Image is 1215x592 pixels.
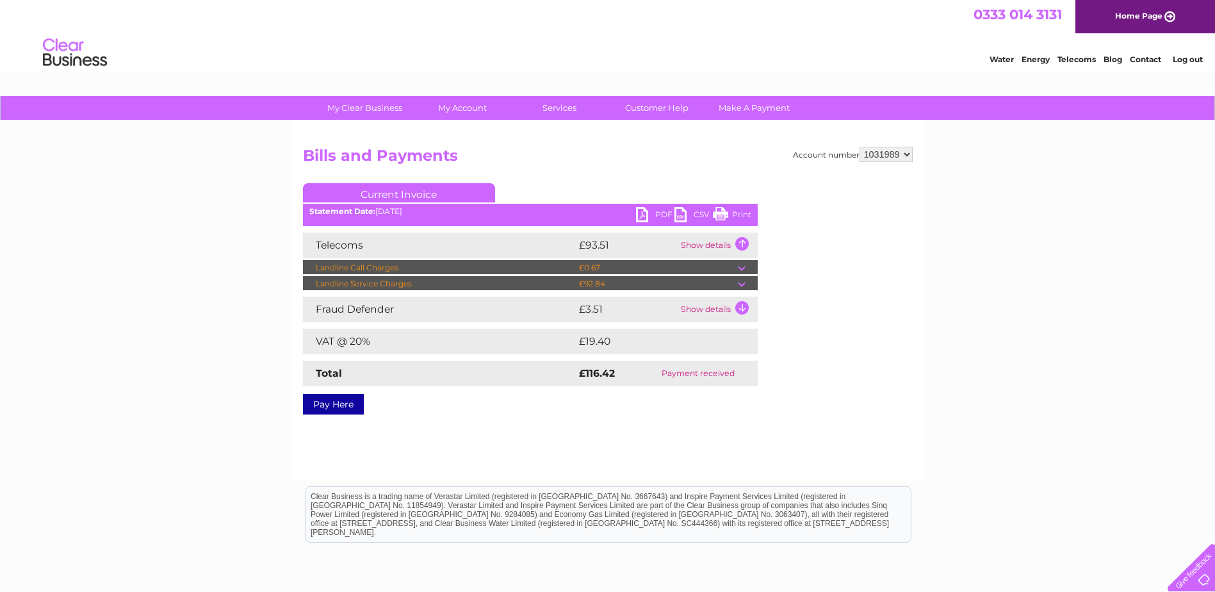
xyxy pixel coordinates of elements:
[303,329,576,354] td: VAT @ 20%
[604,96,710,120] a: Customer Help
[579,367,615,379] strong: £116.42
[303,183,495,202] a: Current Invoice
[42,33,108,72] img: logo.png
[974,6,1062,22] a: 0333 014 3131
[309,206,375,216] b: Statement Date:
[312,96,418,120] a: My Clear Business
[674,207,713,226] a: CSV
[303,297,576,322] td: Fraud Defender
[576,297,678,322] td: £3.51
[303,233,576,258] td: Telecoms
[1104,54,1122,64] a: Blog
[303,394,364,415] a: Pay Here
[678,297,758,322] td: Show details
[678,233,758,258] td: Show details
[409,96,515,120] a: My Account
[639,361,757,386] td: Payment received
[1173,54,1203,64] a: Log out
[303,260,576,275] td: Landline Call Charges
[636,207,674,226] a: PDF
[576,276,738,292] td: £92.84
[793,147,913,162] div: Account number
[303,276,576,292] td: Landline Service Charges
[1057,54,1096,64] a: Telecoms
[576,260,738,275] td: £0.67
[576,233,678,258] td: £93.51
[303,147,913,171] h2: Bills and Payments
[713,207,751,226] a: Print
[507,96,612,120] a: Services
[303,207,758,216] div: [DATE]
[701,96,807,120] a: Make A Payment
[1130,54,1161,64] a: Contact
[990,54,1014,64] a: Water
[1022,54,1050,64] a: Energy
[316,367,342,379] strong: Total
[306,7,911,62] div: Clear Business is a trading name of Verastar Limited (registered in [GEOGRAPHIC_DATA] No. 3667643...
[576,329,731,354] td: £19.40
